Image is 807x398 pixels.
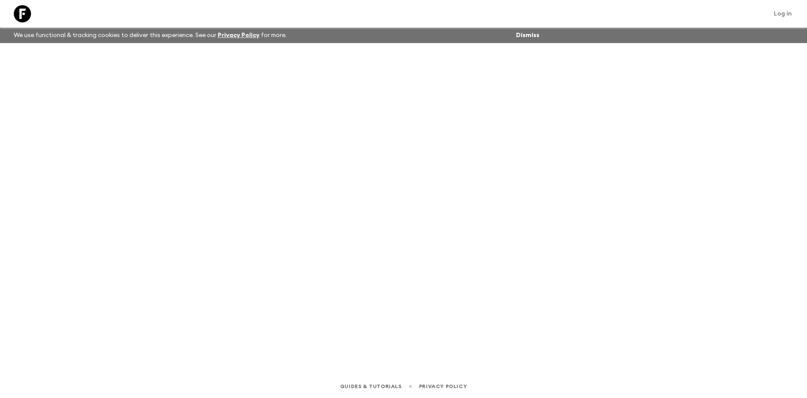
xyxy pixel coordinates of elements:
a: Guides & Tutorials [340,382,402,391]
a: Privacy Policy [419,382,467,391]
a: Log in [769,8,797,20]
a: Privacy Policy [218,32,260,38]
p: We use functional & tracking cookies to deliver this experience. See our for more. [10,28,290,43]
button: Dismiss [514,29,541,41]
